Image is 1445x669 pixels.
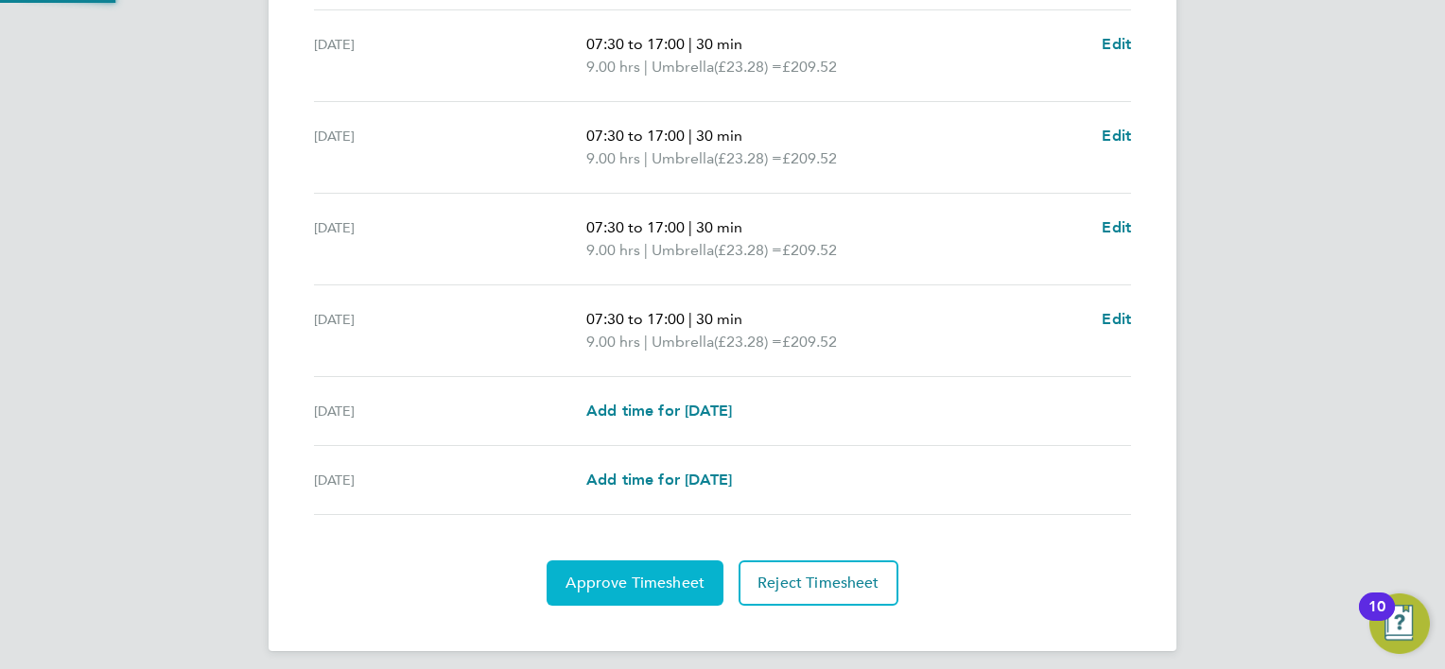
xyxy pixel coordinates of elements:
span: | [688,35,692,53]
span: | [688,310,692,328]
span: (£23.28) = [714,149,782,167]
span: 9.00 hrs [586,58,640,76]
div: [DATE] [314,33,586,78]
span: Umbrella [652,147,714,170]
a: Edit [1102,33,1131,56]
span: Edit [1102,218,1131,236]
span: Add time for [DATE] [586,402,732,420]
span: £209.52 [782,333,837,351]
span: | [644,149,648,167]
button: Reject Timesheet [739,560,898,606]
span: Umbrella [652,239,714,262]
div: [DATE] [314,308,586,353]
span: Edit [1102,127,1131,145]
span: (£23.28) = [714,58,782,76]
span: 30 min [696,35,742,53]
div: [DATE] [314,216,586,262]
span: | [644,333,648,351]
a: Edit [1102,125,1131,147]
span: 30 min [696,310,742,328]
span: 07:30 to 17:00 [586,310,685,328]
a: Add time for [DATE] [586,469,732,491]
span: | [644,241,648,259]
span: Edit [1102,310,1131,328]
span: Approve Timesheet [566,574,705,592]
a: Edit [1102,308,1131,331]
div: [DATE] [314,400,586,422]
span: 9.00 hrs [586,333,640,351]
span: (£23.28) = [714,333,782,351]
span: 30 min [696,127,742,145]
span: Umbrella [652,331,714,353]
div: [DATE] [314,469,586,491]
span: Edit [1102,35,1131,53]
span: 07:30 to 17:00 [586,218,685,236]
span: £209.52 [782,149,837,167]
button: Open Resource Center, 10 new notifications [1369,593,1430,654]
span: | [688,127,692,145]
a: Add time for [DATE] [586,400,732,422]
span: 9.00 hrs [586,149,640,167]
span: 30 min [696,218,742,236]
span: Umbrella [652,56,714,78]
span: 07:30 to 17:00 [586,127,685,145]
div: [DATE] [314,125,586,170]
span: £209.52 [782,58,837,76]
button: Approve Timesheet [547,560,723,606]
span: Add time for [DATE] [586,471,732,489]
a: Edit [1102,216,1131,239]
span: £209.52 [782,241,837,259]
span: | [688,218,692,236]
span: | [644,58,648,76]
span: (£23.28) = [714,241,782,259]
span: Reject Timesheet [757,574,879,592]
div: 10 [1368,607,1385,631]
span: 07:30 to 17:00 [586,35,685,53]
span: 9.00 hrs [586,241,640,259]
